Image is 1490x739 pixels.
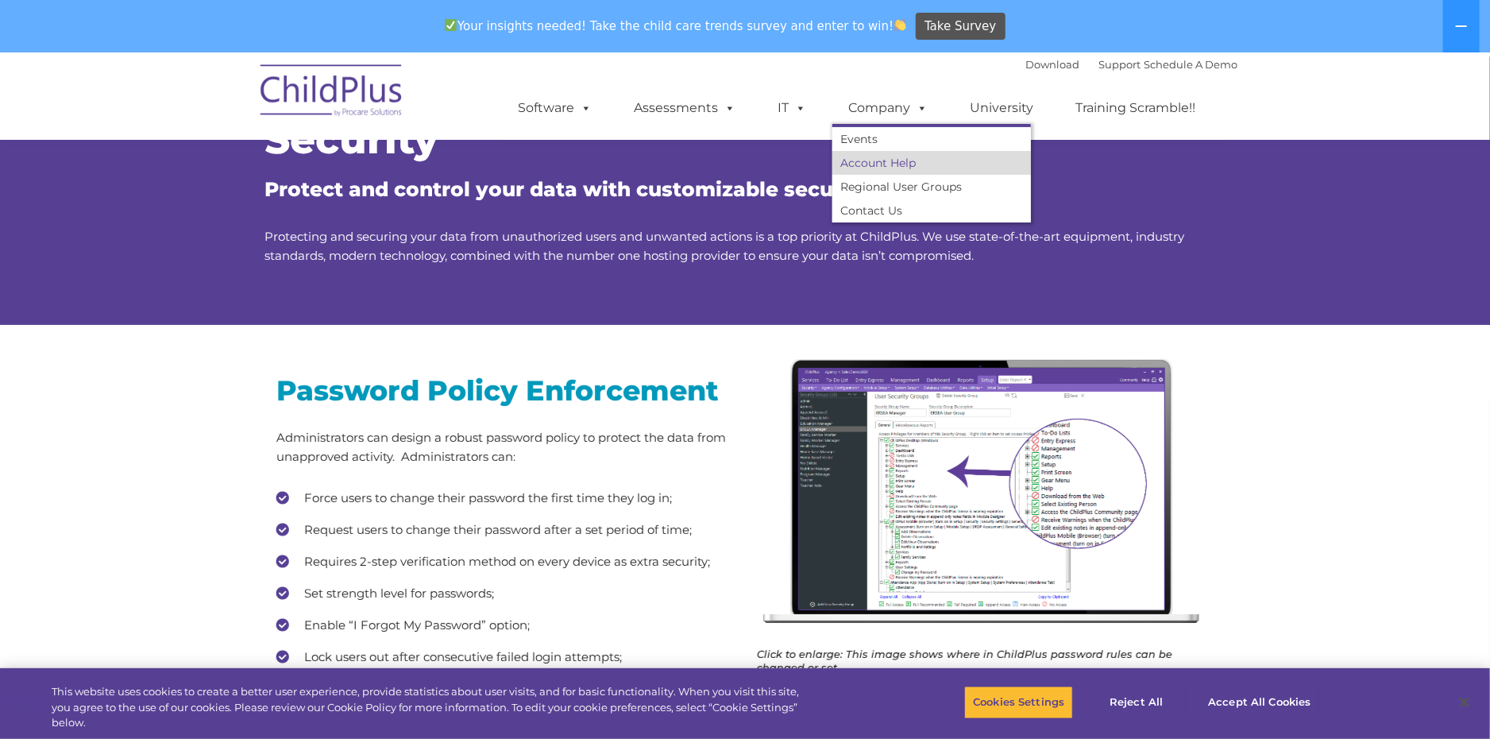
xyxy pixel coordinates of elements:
a: Software [502,92,608,124]
li: Force users to change their password the first time they log in; [276,486,733,510]
span: Protecting and securing your data from unauthorized users and unwanted actions is a top priority ... [264,229,1184,263]
span: Your insights needed! Take the child care trends survey and enter to win! [438,10,913,41]
div: This website uses cookies to create a better user experience, provide statistics about user visit... [52,684,820,731]
a: Regional User Groups [832,175,1031,199]
li: Lock users out after consecutive failed login attempts; [276,645,733,669]
li: Requires 2-step verification method on every device as extra security; [276,550,733,574]
img: ✅ [445,19,457,31]
a: Events [832,127,1031,151]
a: Schedule A Demo [1144,58,1237,71]
a: Support [1098,58,1141,71]
li: Enable “I Forgot My Password” option; [276,613,733,637]
a: Training Scramble!! [1060,92,1211,124]
button: Reject All [1087,686,1186,719]
a: Company [832,92,944,124]
a: Account Help [832,151,1031,175]
a: Download [1025,58,1079,71]
button: Cookies Settings [964,686,1073,719]
button: Close [1447,685,1482,720]
img: 👏 [894,19,906,31]
a: IT [762,92,822,124]
span: Protect and control your data with customizable security settings. [264,177,967,201]
li: Set strength level for passwords; [276,582,733,606]
a: University [954,92,1049,124]
img: laptop [757,353,1214,636]
span: Take Survey [924,13,996,41]
img: ChildPlus by Procare Solutions [253,53,411,133]
a: Contact Us [832,199,1031,222]
em: Click to enlarge: This image shows where in ChildPlus password rules can be changed or set. [757,648,1172,674]
a: Take Survey [916,13,1006,41]
li: Request users to change their password after a set period of time; [276,518,733,542]
span: Password Policy Enforcement [276,373,719,408]
p: Administrators can design a robust password policy to protect the data from unapproved activity. ... [276,428,733,466]
a: Assessments [618,92,751,124]
font: | [1025,58,1237,71]
button: Accept All Cookies [1199,686,1319,719]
